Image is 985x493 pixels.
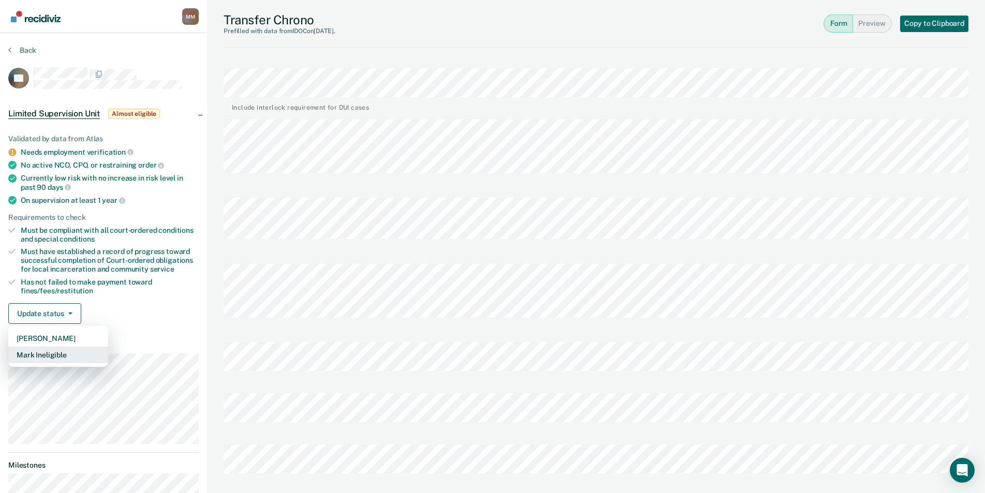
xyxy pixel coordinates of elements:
span: order [138,161,164,169]
span: Limited Supervision Unit [8,109,100,119]
div: Needs employment verification [21,147,199,157]
div: M M [182,8,199,25]
div: Currently low risk with no increase in risk level in past 90 [21,174,199,191]
div: Requirements to check [8,213,199,222]
button: Copy to Clipboard [900,16,968,32]
button: Preview [853,14,892,33]
div: Prefilled with data from IDOC on [DATE] . [224,27,335,35]
button: Update status [8,303,81,324]
div: Open Intercom Messenger [950,458,975,483]
div: Include interlock requirement for DUI cases [232,101,369,111]
dt: Milestones [8,461,199,470]
div: Must be compliant with all court-ordered conditions and special conditions [21,226,199,244]
button: Back [8,46,36,55]
span: year [102,196,125,204]
div: No active NCO, CPO, or restraining [21,160,199,170]
span: fines/fees/restitution [21,287,93,295]
div: Has not failed to make payment toward [21,278,199,295]
span: Almost eligible [108,109,160,119]
img: Recidiviz [11,11,61,22]
button: Profile dropdown button [182,8,199,25]
div: Must have established a record of progress toward successful completion of Court-ordered obligati... [21,247,199,273]
div: On supervision at least 1 [21,196,199,205]
div: Validated by data from Atlas [8,135,199,143]
button: Mark Ineligible [8,347,108,363]
div: Transfer Chrono [224,12,335,35]
button: [PERSON_NAME] [8,330,108,347]
button: Form [824,14,853,33]
span: service [150,265,174,273]
span: days [48,183,71,191]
